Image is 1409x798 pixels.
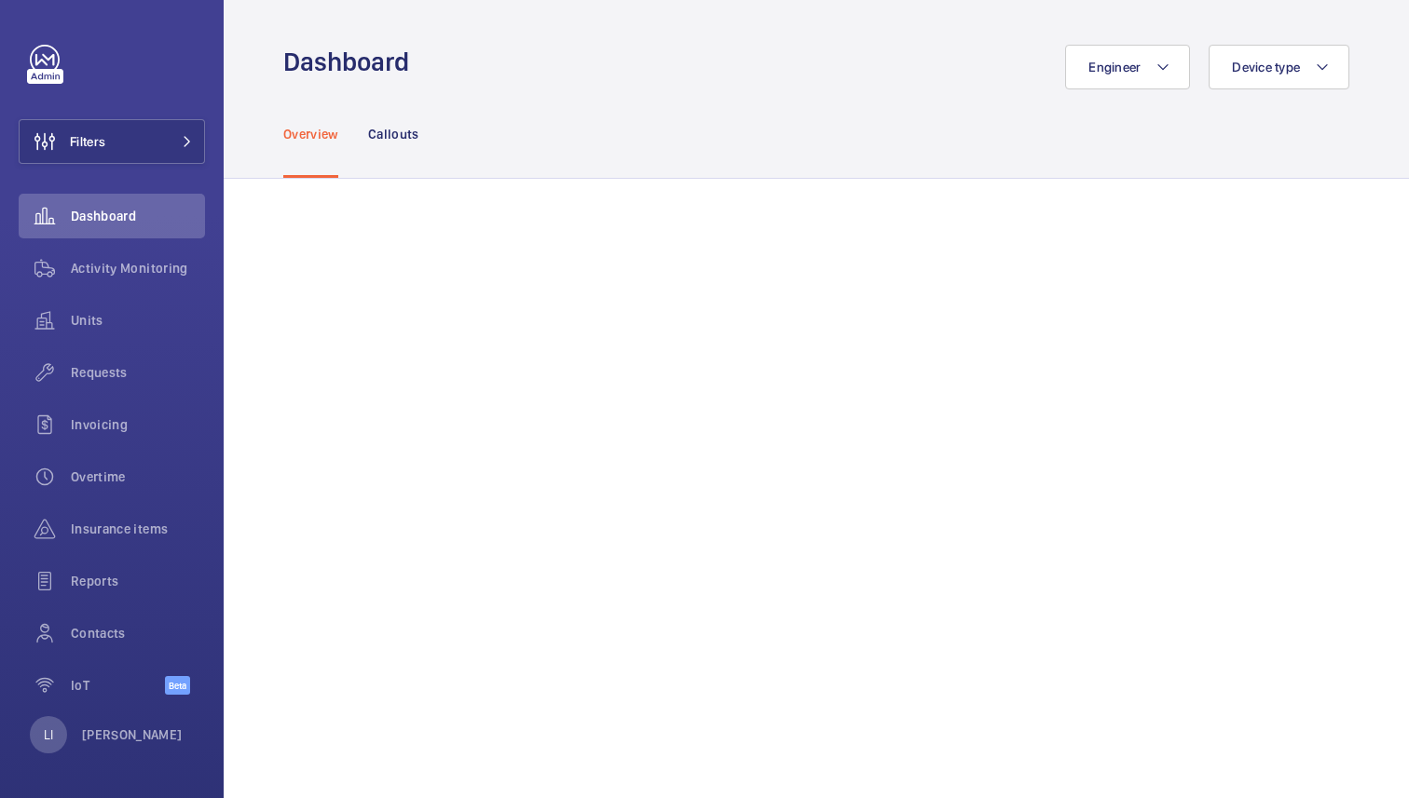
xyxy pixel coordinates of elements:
[71,572,205,590] span: Reports
[71,207,205,225] span: Dashboard
[71,467,205,486] span: Overtime
[283,45,420,79] h1: Dashboard
[1209,45,1349,89] button: Device type
[70,132,105,151] span: Filters
[44,725,53,744] p: LI
[71,311,205,330] span: Units
[71,363,205,382] span: Requests
[1065,45,1190,89] button: Engineer
[1088,60,1141,74] span: Engineer
[71,624,205,642] span: Contacts
[82,725,183,744] p: [PERSON_NAME]
[71,676,165,695] span: IoT
[71,415,205,434] span: Invoicing
[368,125,419,143] p: Callouts
[71,520,205,538] span: Insurance items
[19,119,205,164] button: Filters
[1232,60,1300,74] span: Device type
[165,676,190,695] span: Beta
[71,259,205,277] span: Activity Monitoring
[283,125,338,143] p: Overview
